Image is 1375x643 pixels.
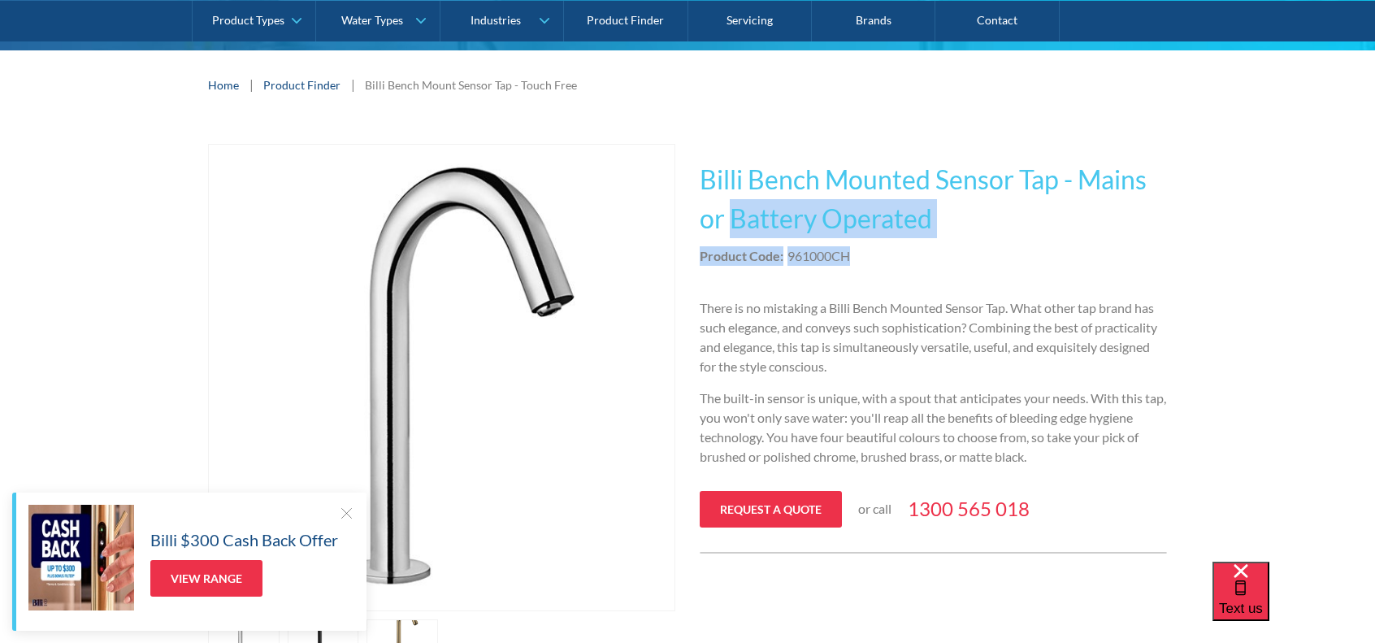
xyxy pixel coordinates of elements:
div: | [349,75,357,94]
p: The built-in sensor is unique, with a spout that anticipates your needs. With this tap, you won't... [700,389,1167,467]
div: Billi Bench Mount Sensor Tap - Touch Free [365,76,577,93]
img: Billi Bench Mount Sensor Tap - Touch Free [209,145,674,610]
strong: Product Code: [700,248,783,263]
div: Water Types [341,13,403,27]
a: Home [208,76,239,93]
h5: Billi $300 Cash Back Offer [150,528,338,552]
h1: Billi Bench Mounted Sensor Tap - Mains or Battery Operated [700,160,1167,238]
img: Billi $300 Cash Back Offer [28,505,134,610]
p: There is no mistaking a Billi Bench Mounted Sensor Tap. What other tap brand has such elegance, a... [700,298,1167,376]
a: View Range [150,560,262,597]
a: Product Finder [263,76,340,93]
a: 1300 565 018 [908,494,1030,524]
div: Industries [471,13,521,27]
a: Request a quote [700,491,842,528]
div: Product Types [212,13,284,27]
a: open lightbox [208,144,675,611]
p: or call [858,499,891,519]
iframe: podium webchat widget bubble [1212,562,1375,643]
div: | [247,75,255,94]
div: 961000CH [787,246,850,266]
